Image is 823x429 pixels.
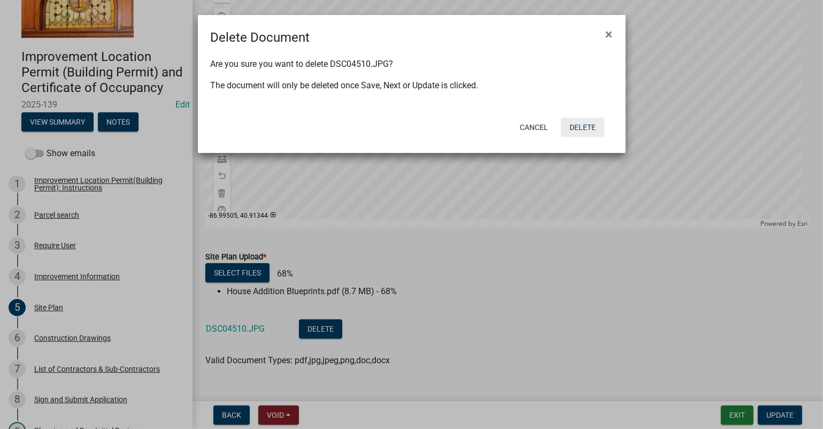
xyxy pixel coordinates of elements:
p: The document will only be deleted once Save, Next or Update is clicked. [211,79,613,92]
h4: Delete Document [211,28,310,47]
span: × [606,27,613,42]
button: Delete [561,118,604,137]
button: Close [597,19,621,49]
p: Are you sure you want to delete DSC04510.JPG? [211,58,613,71]
button: Cancel [511,118,557,137]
